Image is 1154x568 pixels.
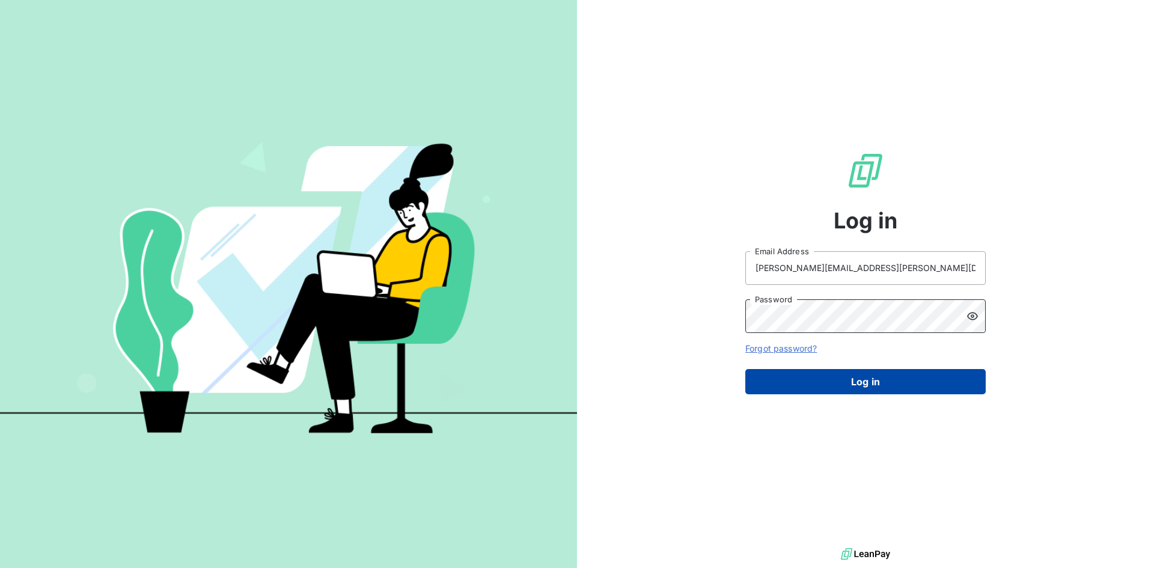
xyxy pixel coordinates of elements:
[745,369,986,394] button: Log in
[834,204,898,237] span: Log in
[745,343,817,353] a: Forgot password?
[745,251,986,285] input: placeholder
[846,151,885,190] img: LeanPay Logo
[841,545,890,563] img: logo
